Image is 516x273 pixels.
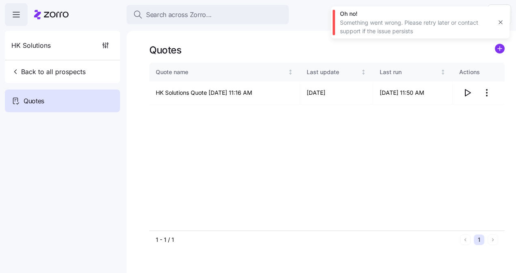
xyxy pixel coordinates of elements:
div: Actions [459,68,498,77]
span: Search across Zorro... [146,10,212,20]
div: 1 - 1 / 1 [156,236,457,244]
td: [DATE] 11:50 AM [373,81,453,105]
span: HK Solutions [11,41,51,51]
button: Next page [488,235,498,245]
button: 1 [474,235,484,245]
h1: Quotes [149,44,181,56]
a: Quotes [5,90,120,112]
div: Quote name [156,68,286,77]
button: Back to all prospects [8,64,89,80]
th: Quote nameNot sorted [149,63,300,81]
span: Back to all prospects [11,67,86,77]
td: HK Solutions Quote [DATE] 11:16 AM [149,81,300,105]
span: Quotes [24,96,44,106]
td: [DATE] [300,81,373,105]
th: Last updateNot sorted [300,63,373,81]
th: Last runNot sorted [373,63,453,81]
div: Not sorted [361,69,366,75]
button: Previous page [460,235,471,245]
div: Something went wrong. Please retry later or contact support if the issue persists [340,19,492,35]
svg: add icon [495,44,505,53]
div: Oh no! [340,10,492,18]
div: Not sorted [288,69,293,75]
button: Search across Zorro... [127,5,289,24]
div: Not sorted [440,69,446,75]
div: Last run [380,68,439,77]
a: add icon [495,44,505,56]
div: Last update [307,68,359,77]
